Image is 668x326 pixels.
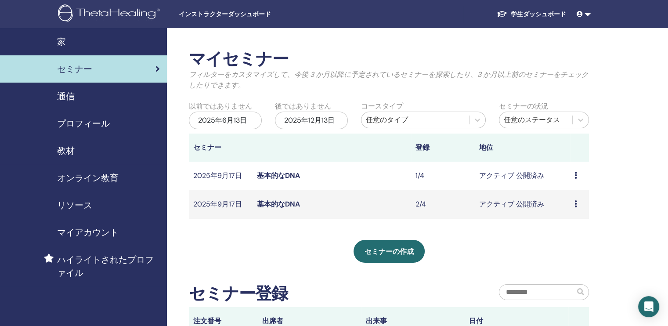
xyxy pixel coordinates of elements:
[275,112,348,129] div: 2025年12月13日
[57,253,160,279] span: ハイライトされたプロファイル
[411,134,475,162] th: 登録
[58,4,163,24] img: logo.png
[257,171,300,180] a: 基本的なDNA
[365,247,414,256] span: セミナーの作成
[411,190,475,219] td: 2/4
[411,162,475,190] td: 1/4
[57,144,75,157] span: 教材
[189,101,252,112] label: 以前ではありません
[475,190,570,219] td: アクティブ 公開済み
[57,171,119,185] span: オンライン教育
[179,10,311,19] span: インストラクターダッシュボード
[490,6,573,22] a: 学生ダッシュボード
[189,284,288,304] h2: セミナー登録
[189,69,589,91] p: フィルターをカスタマイズして、今後 3 か月以降に予定されているセミナーを探索したり、3 か月以上前のセミナーをチェックしたりできます。
[57,117,110,130] span: プロフィール
[511,10,566,18] font: 学生ダッシュボード
[366,115,465,125] div: 任意のタイプ
[57,199,92,212] span: リソース
[189,190,253,219] td: 2025年9月17日
[189,162,253,190] td: 2025年9月17日
[475,134,570,162] th: 地位
[475,162,570,190] td: アクティブ 公開済み
[57,62,92,76] span: セミナー
[57,35,66,48] span: 家
[275,101,331,112] label: 後ではありません
[57,226,119,239] span: マイアカウント
[497,10,507,18] img: graduation-cap-white.svg
[361,101,403,112] label: コースタイプ
[499,101,548,112] label: セミナーの状況
[504,115,568,125] div: 任意のステータス
[638,296,659,317] div: インターコムメッセンジャーを開く
[257,199,300,209] a: 基本的なDNA
[189,134,253,162] th: セミナー
[354,240,425,263] a: セミナーの作成
[189,112,262,129] div: 2025年6月13日
[189,49,589,69] h2: マイセミナー
[57,90,75,103] span: 通信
